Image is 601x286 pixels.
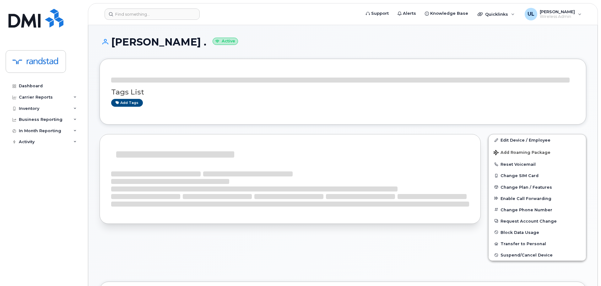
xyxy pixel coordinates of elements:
[489,249,586,261] button: Suspend/Cancel Device
[501,185,552,189] span: Change Plan / Features
[489,204,586,215] button: Change Phone Number
[494,150,550,156] span: Add Roaming Package
[489,134,586,146] a: Edit Device / Employee
[489,170,586,181] button: Change SIM Card
[111,99,143,107] a: Add tags
[489,227,586,238] button: Block Data Usage
[489,159,586,170] button: Reset Voicemail
[489,146,586,159] button: Add Roaming Package
[501,253,553,257] span: Suspend/Cancel Device
[111,88,575,96] h3: Tags List
[489,238,586,249] button: Transfer to Personal
[489,215,586,227] button: Request Account Change
[100,36,586,47] h1: [PERSON_NAME] .
[501,196,551,201] span: Enable Call Forwarding
[489,181,586,193] button: Change Plan / Features
[489,193,586,204] button: Enable Call Forwarding
[213,38,238,45] small: Active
